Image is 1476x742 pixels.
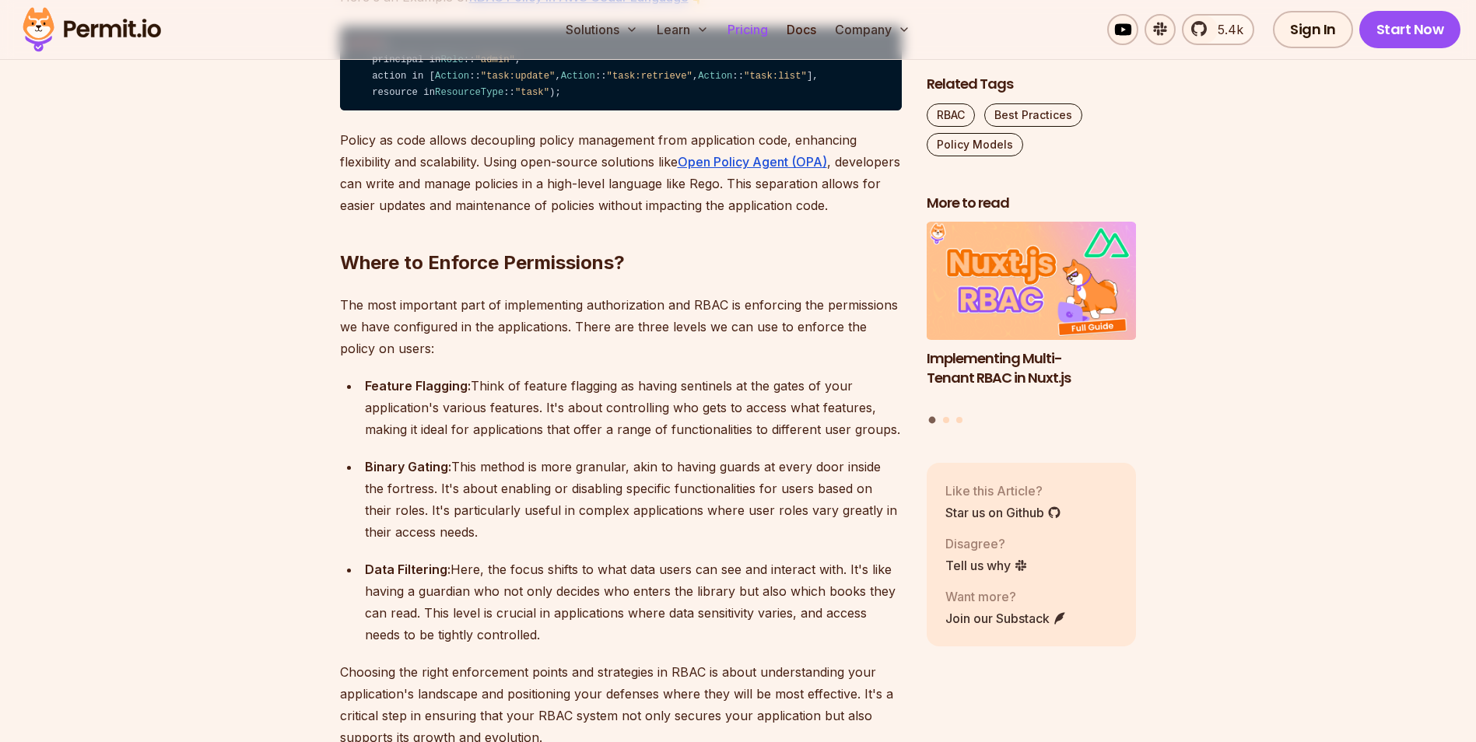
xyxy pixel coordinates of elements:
img: Implementing Multi-Tenant RBAC in Nuxt.js [927,222,1137,341]
a: Tell us why [945,556,1028,575]
a: Join our Substack [945,609,1067,628]
li: 1 of 3 [927,222,1137,408]
a: Star us on Github [945,503,1061,522]
span: ResourceType [435,87,503,98]
button: Learn [650,14,715,45]
a: Best Practices [984,103,1082,127]
p: The most important part of implementing authorization and RBAC is enforcing the permissions we ha... [340,294,902,359]
h2: Related Tags [927,75,1137,94]
button: Company [829,14,917,45]
a: 5.4k [1182,14,1254,45]
strong: Where to Enforce Permissions? [340,251,625,274]
button: Solutions [559,14,644,45]
span: Role [440,54,463,65]
span: Action [561,71,595,82]
span: Action [698,71,732,82]
strong: Binary Gating: [365,459,451,474]
span: "admin" [475,54,514,65]
button: Go to slide 2 [943,417,949,423]
strong: Data Filtering: [365,562,451,577]
span: "task:retrieve" [607,71,692,82]
a: Docs [780,14,822,45]
p: Disagree? [945,534,1028,553]
div: Think of feature flagging as having sentinels at the gates of your application's various features... [365,375,902,440]
span: "task" [515,87,549,98]
p: Policy as code allows decoupling policy management from application code, enhancing flexibility a... [340,129,902,216]
button: Go to slide 1 [929,417,936,424]
span: Action [435,71,469,82]
div: Posts [927,222,1137,426]
div: Here, the focus shifts to what data users can see and interact with. It's like having a guardian ... [365,558,902,646]
span: 5.4k [1208,20,1243,39]
a: Policy Models [927,133,1023,156]
h3: Implementing Multi-Tenant RBAC in Nuxt.js [927,349,1137,388]
a: Open Policy Agent (OPA) [678,154,827,170]
a: RBAC [927,103,975,127]
a: Sign In [1273,11,1353,48]
strong: Feature Flagging: [365,378,471,394]
h2: More to read [927,194,1137,213]
button: Go to slide 3 [956,417,962,423]
span: "task:update" [481,71,556,82]
p: Like this Article? [945,481,1061,500]
a: Start Now [1359,11,1461,48]
a: Pricing [721,14,774,45]
p: Want more? [945,587,1067,606]
img: Permit logo [16,3,168,56]
a: Implementing Multi-Tenant RBAC in Nuxt.jsImplementing Multi-Tenant RBAC in Nuxt.js [927,222,1137,408]
span: "task:list" [744,71,807,82]
code: ( principal in :: , action in [ :: , :: , :: ], resource in :: ); [340,26,902,111]
div: This method is more granular, akin to having guards at every door inside the fortress. It's about... [365,456,902,543]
